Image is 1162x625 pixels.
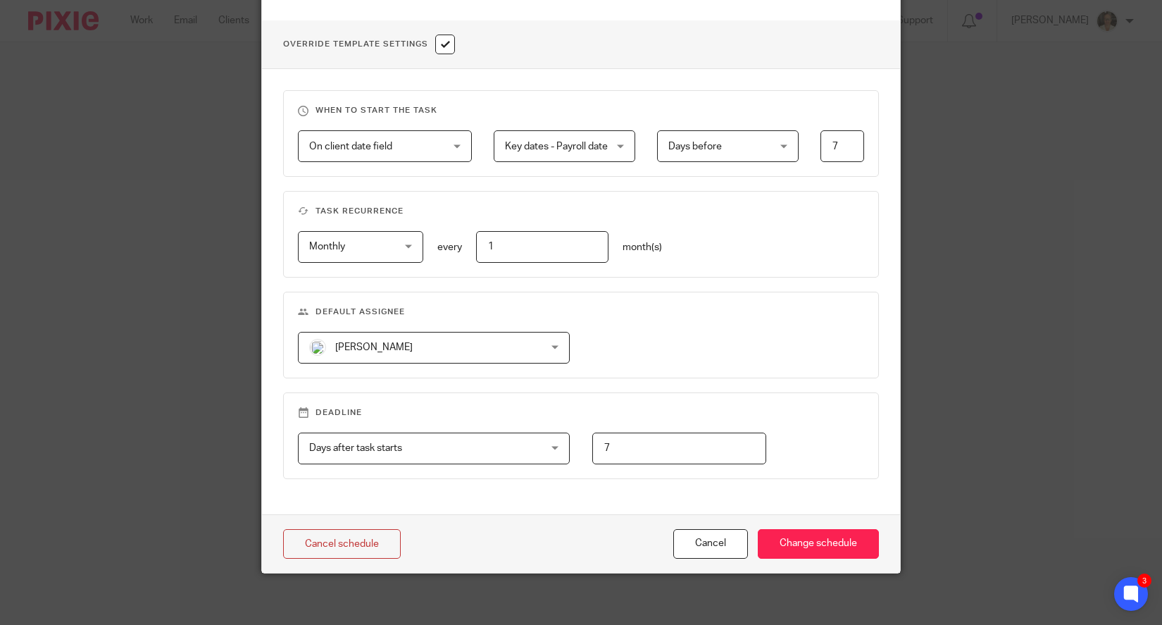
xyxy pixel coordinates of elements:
[309,142,392,151] span: On client date field
[309,242,345,252] span: Monthly
[298,105,864,116] h3: When to start the task
[758,529,879,559] input: Change schedule
[298,206,864,217] h3: Task recurrence
[505,142,608,151] span: Key dates - Payroll date
[335,342,413,352] span: [PERSON_NAME]
[673,529,748,559] button: Cancel
[283,529,401,559] a: Cancel schedule
[298,407,864,419] h3: Deadline
[668,142,722,151] span: Days before
[623,242,662,252] span: month(s)
[283,35,455,54] h1: Override Template Settings
[309,443,402,453] span: Days after task starts
[309,339,326,356] img: Pete%20with%20glasses.jpg
[298,307,864,318] h3: Default assignee
[1137,574,1151,588] div: 3
[437,240,462,254] p: every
